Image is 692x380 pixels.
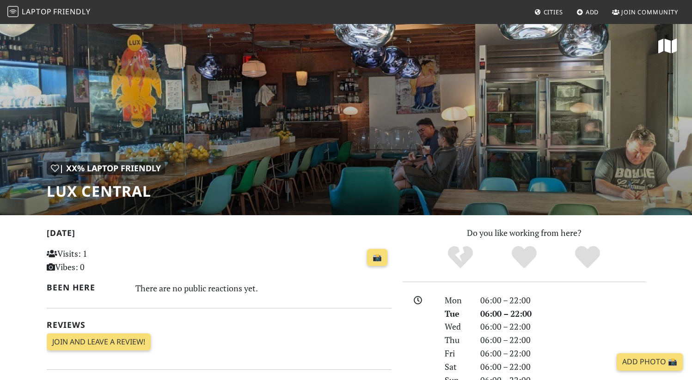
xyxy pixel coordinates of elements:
[621,8,678,16] span: Join Community
[47,247,154,274] p: Visits: 1 Vibes: 0
[608,4,682,20] a: Join Community
[556,245,619,270] div: Definitely!
[53,6,90,17] span: Friendly
[475,307,651,320] div: 06:00 – 22:00
[47,333,151,351] a: Join and leave a review!
[7,6,18,17] img: LaptopFriendly
[439,360,474,374] div: Sat
[47,320,392,330] h2: Reviews
[47,228,392,241] h2: [DATE]
[439,294,474,307] div: Mon
[475,320,651,333] div: 06:00 – 22:00
[403,226,646,240] p: Do you like working from here?
[47,162,165,175] div: | XX% Laptop Friendly
[544,8,563,16] span: Cities
[475,347,651,360] div: 06:00 – 22:00
[47,182,165,200] h1: Lux Central
[429,245,492,270] div: No
[439,320,474,333] div: Wed
[367,249,387,266] a: 📸
[135,281,392,296] div: There are no public reactions yet.
[439,333,474,347] div: Thu
[617,353,683,371] a: Add Photo 📸
[7,4,91,20] a: LaptopFriendly LaptopFriendly
[22,6,52,17] span: Laptop
[47,283,125,292] h2: Been here
[492,245,556,270] div: Yes
[475,333,651,347] div: 06:00 – 22:00
[475,360,651,374] div: 06:00 – 22:00
[586,8,599,16] span: Add
[439,307,474,320] div: Tue
[475,294,651,307] div: 06:00 – 22:00
[439,347,474,360] div: Fri
[531,4,567,20] a: Cities
[573,4,603,20] a: Add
